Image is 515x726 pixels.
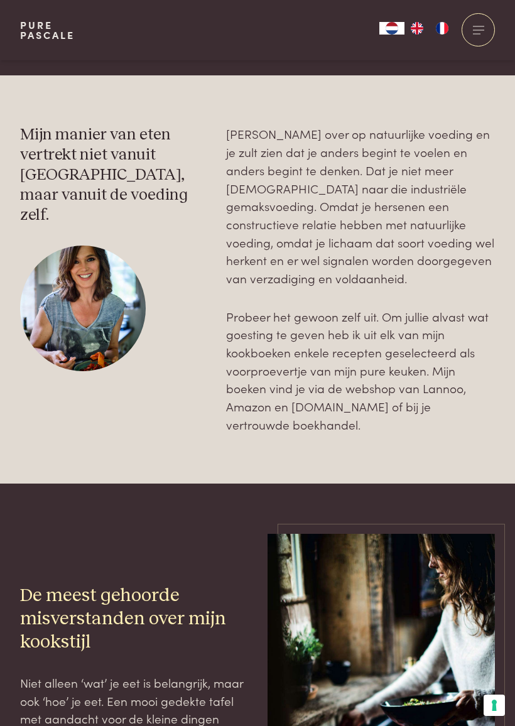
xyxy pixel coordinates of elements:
[430,22,455,35] a: FR
[20,125,207,225] h3: Mijn manier van eten vertrekt niet vanuit [GEOGRAPHIC_DATA], maar vanuit de voeding zelf.
[404,22,430,35] a: EN
[379,22,455,35] aside: Language selected: Nederlands
[20,584,247,654] h2: De meest gehoorde misverstanden over mijn kookstijl
[379,22,404,35] div: Language
[379,22,404,35] a: NL
[226,125,495,287] p: [PERSON_NAME] over op natuurlijke voeding en je zult zien dat je anders begint te voelen en ander...
[20,246,146,371] img: pure-pascale-naessens-pn356142
[404,22,455,35] ul: Language list
[226,308,495,434] p: Probeer het gewoon zelf uit. Om jullie alvast wat goesting te geven heb ik uit elk van mijn kookb...
[484,695,505,716] button: Uw voorkeuren voor toestemming voor trackingtechnologieën
[20,20,75,40] a: PurePascale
